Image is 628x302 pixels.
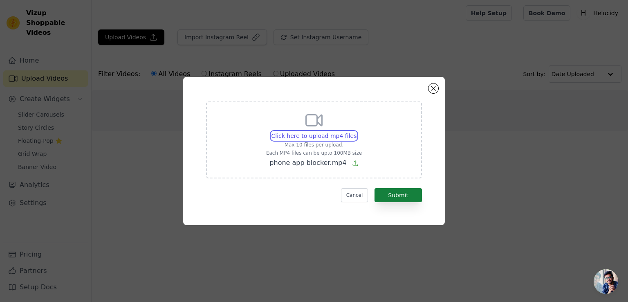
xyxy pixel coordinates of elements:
[269,159,346,167] span: phone app blocker.mp4
[375,188,422,202] button: Submit
[594,269,618,294] a: Open chat
[428,83,438,93] button: Close modal
[271,133,357,139] span: Click here to upload mp4 files
[266,142,362,148] p: Max 10 files per upload.
[266,150,362,156] p: Each MP4 files can be upto 100MB size
[341,188,368,202] button: Cancel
